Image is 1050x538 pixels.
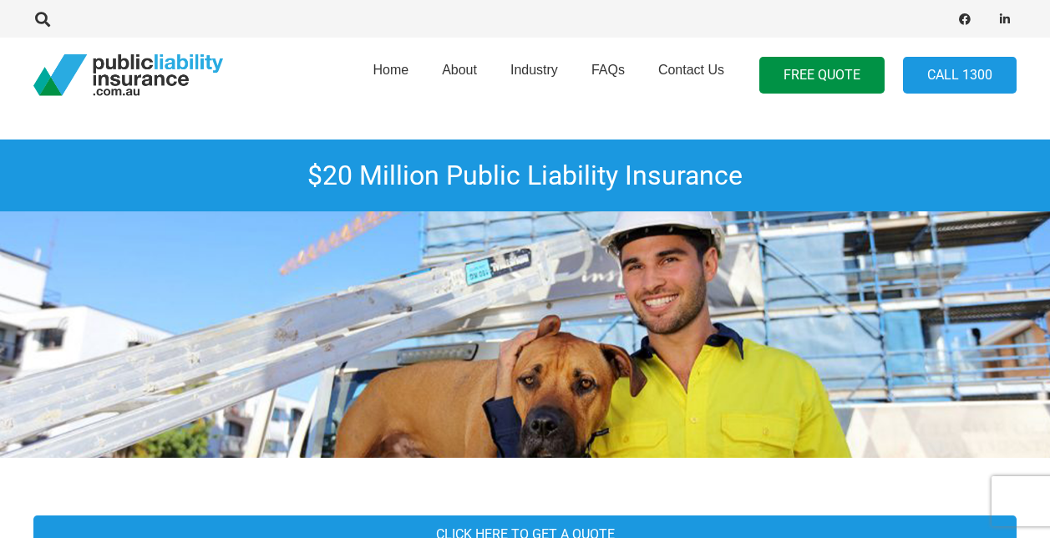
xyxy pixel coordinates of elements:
a: About [425,33,494,118]
a: Industry [494,33,575,118]
span: Home [373,63,408,77]
a: Call 1300 [903,57,1017,94]
span: Contact Us [658,63,724,77]
a: Contact Us [642,33,741,118]
span: About [442,63,477,77]
a: pli_logotransparent [33,54,223,96]
a: Home [356,33,425,118]
a: Search [26,12,59,27]
span: Industry [510,63,558,77]
span: FAQs [591,63,625,77]
a: FAQs [575,33,642,118]
a: FREE QUOTE [759,57,885,94]
a: LinkedIn [993,8,1017,31]
a: Facebook [953,8,976,31]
